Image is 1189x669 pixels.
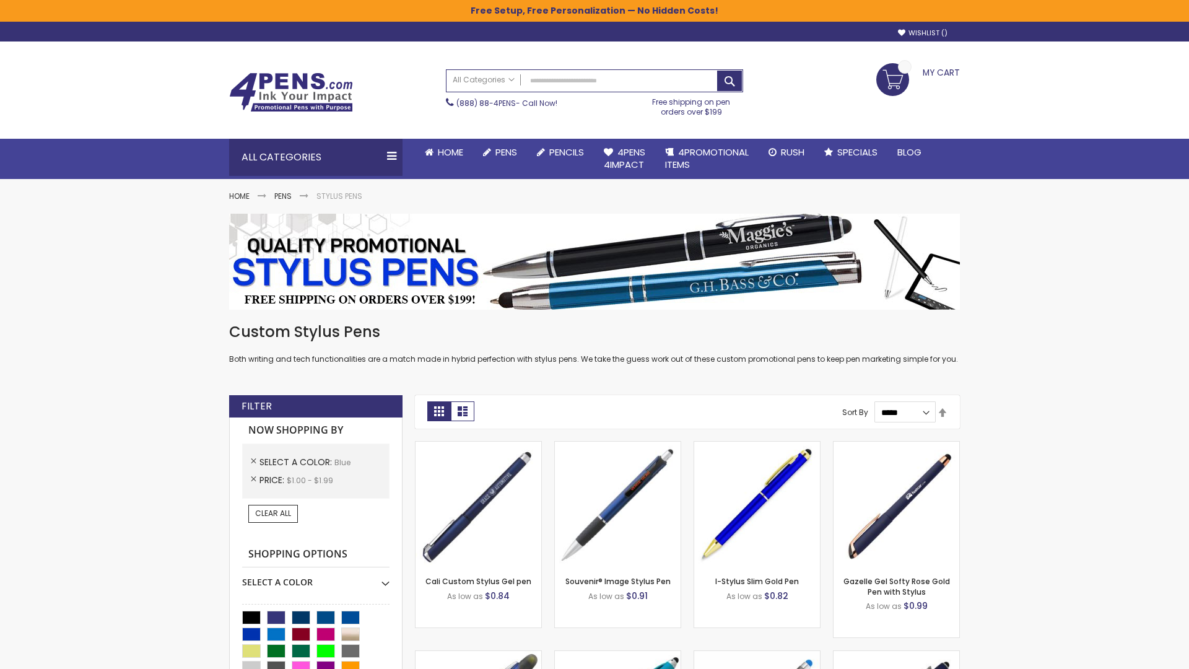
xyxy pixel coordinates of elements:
[229,139,403,176] div: All Categories
[842,407,868,418] label: Sort By
[640,92,744,117] div: Free shipping on pen orders over $199
[565,576,671,587] a: Souvenir® Image Stylus Pen
[446,70,521,90] a: All Categories
[588,591,624,601] span: As low as
[229,72,353,112] img: 4Pens Custom Pens and Promotional Products
[416,442,541,567] img: Cali Custom Stylus Gel pen-Blue
[555,650,681,661] a: Neon Stylus Highlighter-Pen Combo-Blue
[898,28,947,38] a: Wishlist
[229,191,250,201] a: Home
[453,75,515,85] span: All Categories
[759,139,814,166] a: Rush
[287,475,333,486] span: $1.00 - $1.99
[485,590,510,602] span: $0.84
[229,322,960,365] div: Both writing and tech functionalities are a match made in hybrid perfection with stylus pens. We ...
[549,146,584,159] span: Pencils
[834,442,959,567] img: Gazelle Gel Softy Rose Gold Pen with Stylus-Blue
[242,567,390,588] div: Select A Color
[316,191,362,201] strong: Stylus Pens
[555,441,681,452] a: Souvenir® Image Stylus Pen-Blue
[604,146,645,171] span: 4Pens 4impact
[259,474,287,486] span: Price
[456,98,557,108] span: - Call Now!
[473,139,527,166] a: Pens
[781,146,804,159] span: Rush
[897,146,921,159] span: Blog
[866,601,902,611] span: As low as
[764,590,788,602] span: $0.82
[255,508,291,518] span: Clear All
[416,441,541,452] a: Cali Custom Stylus Gel pen-Blue
[655,139,759,179] a: 4PROMOTIONALITEMS
[242,400,272,413] strong: Filter
[887,139,931,166] a: Blog
[242,418,390,444] strong: Now Shopping by
[274,191,292,201] a: Pens
[334,457,351,468] span: Blue
[259,456,334,468] span: Select A Color
[904,600,928,612] span: $0.99
[416,650,541,661] a: Souvenir® Jalan Highlighter Stylus Pen Combo-Blue
[837,146,878,159] span: Specials
[834,650,959,661] a: Custom Soft Touch® Metal Pens with Stylus-Blue
[438,146,463,159] span: Home
[715,576,799,587] a: I-Stylus Slim Gold Pen
[843,576,950,597] a: Gazelle Gel Softy Rose Gold Pen with Stylus
[425,576,531,587] a: Cali Custom Stylus Gel pen
[447,591,483,601] span: As low as
[555,442,681,567] img: Souvenir® Image Stylus Pen-Blue
[665,146,749,171] span: 4PROMOTIONAL ITEMS
[594,139,655,179] a: 4Pens4impact
[427,401,451,421] strong: Grid
[229,214,960,310] img: Stylus Pens
[456,98,516,108] a: (888) 88-4PENS
[814,139,887,166] a: Specials
[495,146,517,159] span: Pens
[242,541,390,568] strong: Shopping Options
[834,441,959,452] a: Gazelle Gel Softy Rose Gold Pen with Stylus-Blue
[527,139,594,166] a: Pencils
[694,650,820,661] a: Islander Softy Gel with Stylus - ColorJet Imprint-Blue
[726,591,762,601] span: As low as
[248,505,298,522] a: Clear All
[694,441,820,452] a: I-Stylus Slim Gold-Blue
[626,590,648,602] span: $0.91
[694,442,820,567] img: I-Stylus Slim Gold-Blue
[415,139,473,166] a: Home
[229,322,960,342] h1: Custom Stylus Pens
